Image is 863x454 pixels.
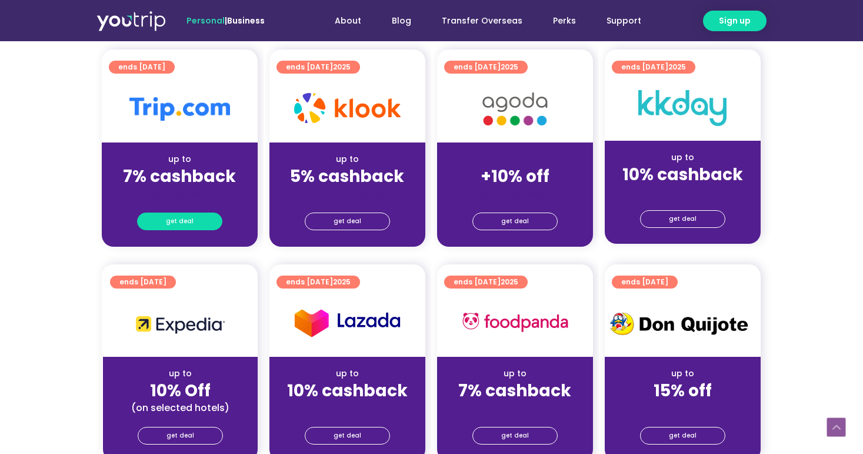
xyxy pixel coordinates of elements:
[426,10,538,32] a: Transfer Overseas
[112,402,248,414] div: (on selected hotels)
[279,153,416,165] div: up to
[286,61,351,74] span: ends [DATE]
[444,61,528,74] a: ends [DATE]2025
[621,61,686,74] span: ends [DATE]
[458,379,571,402] strong: 7% cashback
[109,61,175,74] a: ends [DATE]
[501,277,518,287] span: 2025
[501,428,529,444] span: get deal
[111,153,248,165] div: up to
[123,165,236,188] strong: 7% cashback
[472,427,558,445] a: get deal
[447,402,584,414] div: (for stays only)
[640,427,725,445] a: get deal
[166,428,194,444] span: get deal
[669,211,697,227] span: get deal
[110,276,176,289] a: ends [DATE]
[119,276,166,289] span: ends [DATE]
[305,427,390,445] a: get deal
[668,62,686,72] span: 2025
[472,213,558,230] a: get deal
[376,10,426,32] a: Blog
[538,10,591,32] a: Perks
[612,276,678,289] a: ends [DATE]
[227,15,265,26] a: Business
[166,213,194,230] span: get deal
[614,367,751,380] div: up to
[334,428,361,444] span: get deal
[296,10,657,32] nav: Menu
[621,276,668,289] span: ends [DATE]
[334,213,361,230] span: get deal
[138,427,223,445] a: get deal
[112,367,248,380] div: up to
[504,153,526,165] span: up to
[137,213,222,230] a: get deal
[481,165,549,188] strong: +10% off
[276,61,360,74] a: ends [DATE]2025
[501,62,518,72] span: 2025
[454,276,518,289] span: ends [DATE]
[614,151,751,164] div: up to
[614,185,751,198] div: (for stays only)
[319,10,376,32] a: About
[654,379,712,402] strong: 15% off
[669,428,697,444] span: get deal
[290,165,404,188] strong: 5% cashback
[501,213,529,230] span: get deal
[591,10,657,32] a: Support
[444,276,528,289] a: ends [DATE]2025
[279,187,416,200] div: (for stays only)
[614,402,751,414] div: (for stays only)
[333,62,351,72] span: 2025
[279,402,416,414] div: (for stays only)
[454,61,518,74] span: ends [DATE]
[287,379,408,402] strong: 10% cashback
[622,163,743,186] strong: 10% cashback
[703,11,767,31] a: Sign up
[118,61,165,74] span: ends [DATE]
[186,15,225,26] span: Personal
[150,379,211,402] strong: 10% Off
[447,367,584,380] div: up to
[186,15,265,26] span: |
[612,61,695,74] a: ends [DATE]2025
[719,15,751,27] span: Sign up
[447,187,584,200] div: (for stays only)
[640,210,725,228] a: get deal
[286,276,351,289] span: ends [DATE]
[111,187,248,200] div: (for stays only)
[276,276,360,289] a: ends [DATE]2025
[333,277,351,287] span: 2025
[305,213,390,230] a: get deal
[279,367,416,380] div: up to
